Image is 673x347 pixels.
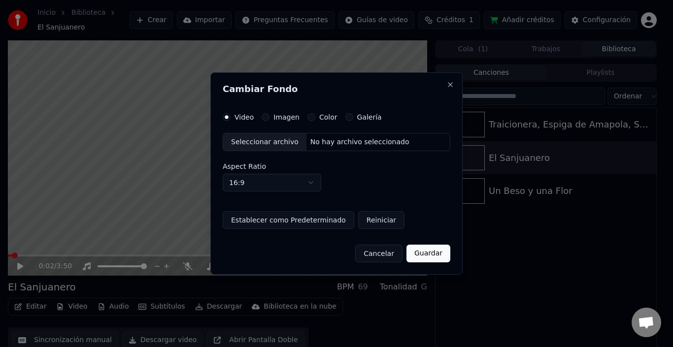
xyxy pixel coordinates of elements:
div: Seleccionar archivo [223,133,306,151]
label: Color [319,114,337,121]
button: Establecer como Predeterminado [223,211,354,229]
button: Guardar [406,245,450,262]
button: Cancelar [355,245,403,262]
button: Reiniciar [358,211,404,229]
label: Aspect Ratio [223,163,450,170]
label: Galería [357,114,382,121]
label: Video [235,114,254,121]
div: No hay archivo seleccionado [306,137,413,147]
label: Imagen [273,114,300,121]
h2: Cambiar Fondo [223,85,450,94]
